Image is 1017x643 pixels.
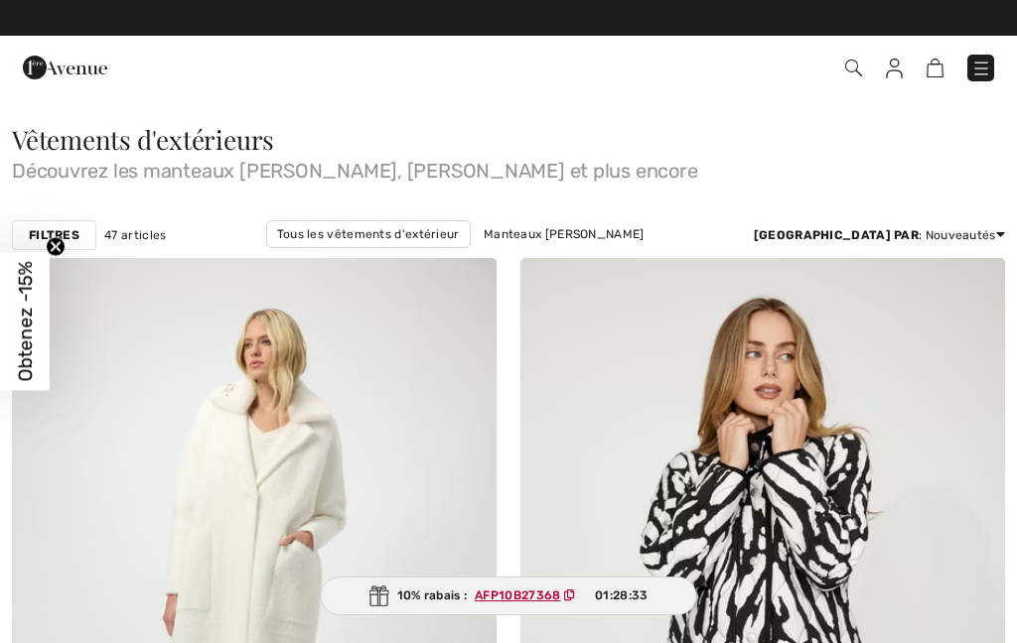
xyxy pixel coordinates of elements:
[266,220,471,248] a: Tous les vêtements d'extérieur
[251,248,432,274] a: Manteaux [PERSON_NAME]
[549,248,668,274] a: Manteaux crème
[23,48,107,87] img: 1ère Avenue
[435,248,545,274] a: Manteaux noirs
[927,59,944,77] img: Panier d'achat
[754,226,1005,244] div: : Nouveautés
[971,59,991,78] img: Menu
[12,153,1005,181] span: Découvrez les manteaux [PERSON_NAME], [PERSON_NAME] et plus encore
[886,59,903,78] img: Mes infos
[475,588,560,602] ins: AFP10B27368
[321,577,697,615] div: 10% rabais :
[845,60,862,76] img: Recherche
[46,237,66,257] button: Close teaser
[369,585,389,606] img: Gift.svg
[14,262,37,382] span: Obtenez -15%
[754,228,919,242] strong: [GEOGRAPHIC_DATA] par
[23,57,107,75] a: 1ère Avenue
[474,221,654,247] a: Manteaux [PERSON_NAME]
[595,586,648,604] span: 01:28:33
[29,226,79,244] strong: Filtres
[12,122,274,157] span: Vêtements d'extérieurs
[104,226,166,244] span: 47 articles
